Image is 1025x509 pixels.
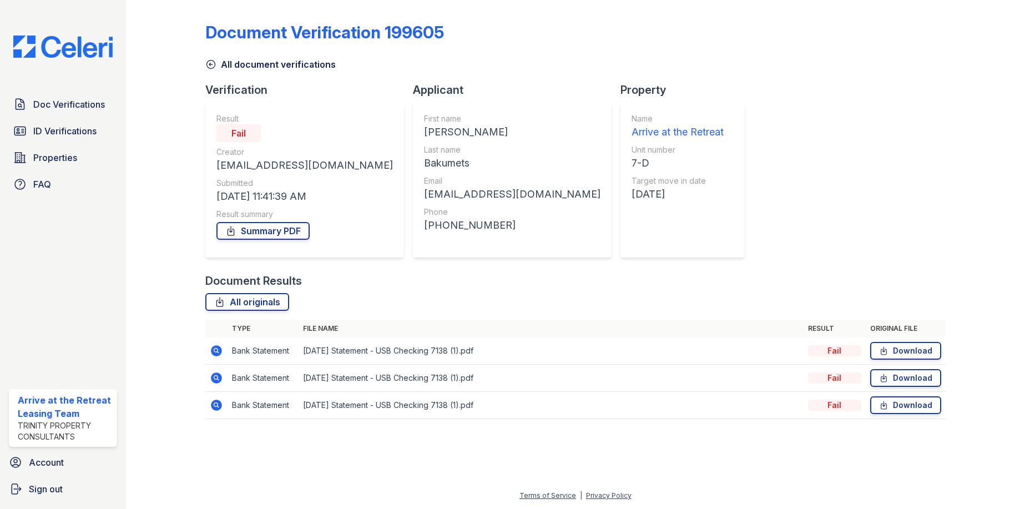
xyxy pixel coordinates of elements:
div: Result [216,113,393,124]
th: Original file [866,320,946,337]
div: Fail [808,345,861,356]
div: | [580,491,582,500]
td: Bank Statement [228,392,299,419]
div: Unit number [632,144,724,155]
div: [PERSON_NAME] [424,124,600,140]
div: Target move in date [632,175,724,187]
span: Account [29,456,64,469]
div: [EMAIL_ADDRESS][DOMAIN_NAME] [216,158,393,173]
div: Document Verification 199605 [205,22,444,42]
div: Last name [424,144,600,155]
th: Type [228,320,299,337]
a: Privacy Policy [586,491,632,500]
a: Download [870,342,941,360]
div: [DATE] 11:41:39 AM [216,189,393,204]
a: Terms of Service [519,491,576,500]
div: Verification [205,82,413,98]
div: [DATE] [632,187,724,202]
a: Doc Verifications [9,93,117,115]
div: Fail [808,400,861,411]
div: First name [424,113,600,124]
a: Download [870,369,941,387]
span: Doc Verifications [33,98,105,111]
div: Property [620,82,754,98]
div: Submitted [216,178,393,189]
span: FAQ [33,178,51,191]
a: FAQ [9,173,117,195]
span: Sign out [29,482,63,496]
td: [DATE] Statement - USB Checking 7138 (1).pdf [299,337,804,365]
div: Document Results [205,273,302,289]
th: File name [299,320,804,337]
div: Applicant [413,82,620,98]
a: Summary PDF [216,222,310,240]
div: Creator [216,147,393,158]
td: [DATE] Statement - USB Checking 7138 (1).pdf [299,365,804,392]
div: Result summary [216,209,393,220]
div: Name [632,113,724,124]
div: Arrive at the Retreat [632,124,724,140]
div: Fail [808,372,861,384]
td: Bank Statement [228,337,299,365]
td: [DATE] Statement - USB Checking 7138 (1).pdf [299,392,804,419]
a: All document verifications [205,58,336,71]
span: ID Verifications [33,124,97,138]
div: [PHONE_NUMBER] [424,218,600,233]
div: Trinity Property Consultants [18,420,113,442]
div: Phone [424,206,600,218]
td: Bank Statement [228,365,299,392]
img: CE_Logo_Blue-a8612792a0a2168367f1c8372b55b34899dd931a85d93a1a3d3e32e68fde9ad4.png [4,36,122,58]
a: ID Verifications [9,120,117,142]
div: Fail [216,124,261,142]
span: Properties [33,151,77,164]
div: 7-D [632,155,724,171]
div: Arrive at the Retreat Leasing Team [18,394,113,420]
a: Properties [9,147,117,169]
div: Bakumets [424,155,600,171]
a: Name Arrive at the Retreat [632,113,724,140]
div: [EMAIL_ADDRESS][DOMAIN_NAME] [424,187,600,202]
a: Download [870,396,941,414]
a: All originals [205,293,289,311]
a: Account [4,451,122,473]
th: Result [804,320,866,337]
div: Email [424,175,600,187]
a: Sign out [4,478,122,500]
